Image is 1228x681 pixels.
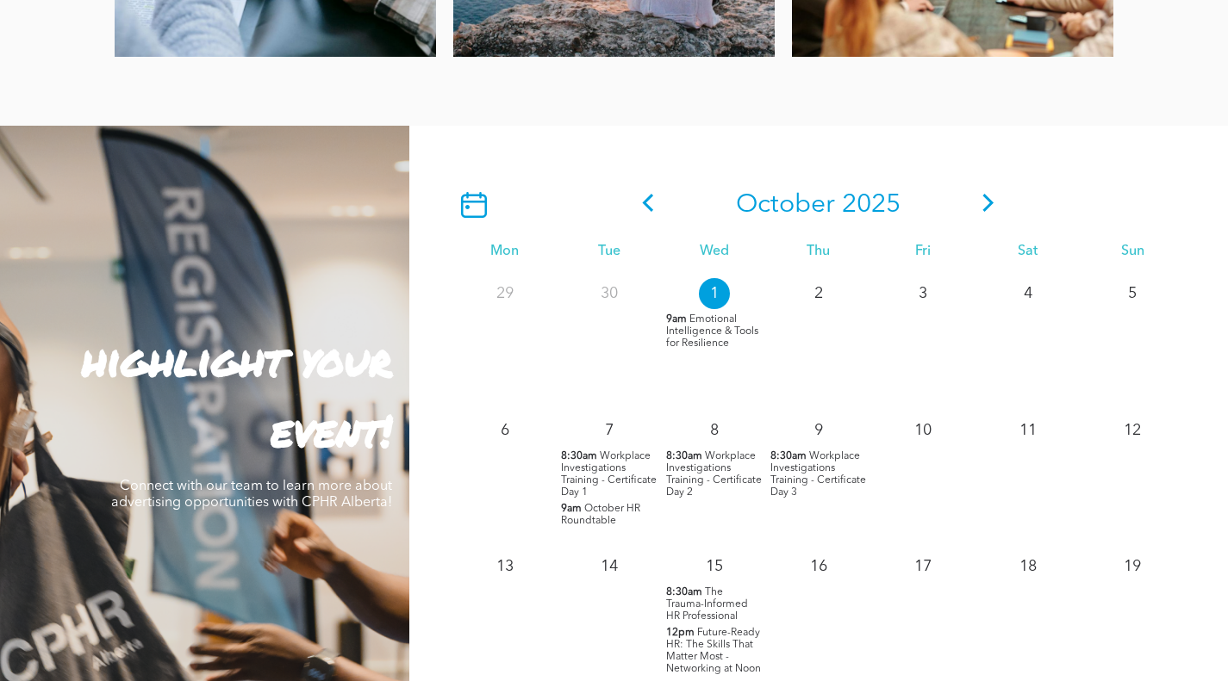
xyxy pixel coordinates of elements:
p: 18 [1013,551,1044,582]
span: The Trauma-Informed HR Professional [666,587,748,622]
p: 19 [1117,551,1148,582]
div: Sat [976,244,1080,260]
span: 9am [561,503,582,515]
p: 10 [907,415,938,446]
p: 5 [1117,278,1148,309]
span: Emotional Intelligence & Tools for Resilience [666,314,758,349]
div: Fri [871,244,976,260]
span: 8:30am [561,450,597,462]
p: 15 [699,551,730,582]
p: 8 [699,415,730,446]
span: 8:30am [666,586,702,598]
div: Thu [766,244,870,260]
span: October [736,192,835,218]
span: 9am [666,313,687,325]
span: 12pm [666,627,695,639]
span: October HR Roundtable [561,504,640,526]
p: 7 [594,415,625,446]
span: Workplace Investigations Training - Certificate Day 2 [666,451,762,498]
p: 30 [594,278,625,309]
p: 9 [803,415,834,446]
p: 29 [489,278,520,309]
p: 1 [699,278,730,309]
p: 13 [489,551,520,582]
p: 6 [489,415,520,446]
p: 11 [1013,415,1044,446]
span: 2025 [842,192,901,218]
span: Workplace Investigations Training - Certificate Day 3 [770,451,866,498]
span: 8:30am [770,450,807,462]
div: Tue [557,244,661,260]
span: 8:30am [666,450,702,462]
p: 12 [1117,415,1148,446]
p: 3 [907,278,938,309]
p: 4 [1013,278,1044,309]
span: Workplace Investigations Training - Certificate Day 1 [561,451,657,498]
p: 17 [907,551,938,582]
span: Connect with our team to learn more about advertising opportunities with CPHR Alberta! [111,480,392,510]
p: 2 [803,278,834,309]
strong: highlight your event! [82,329,392,461]
p: 14 [594,551,625,582]
div: Sun [1081,244,1185,260]
span: Future-Ready HR: The Skills That Matter Most - Networking at Noon [666,628,761,674]
p: 16 [803,551,834,582]
div: Mon [452,244,557,260]
div: Wed [662,244,766,260]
